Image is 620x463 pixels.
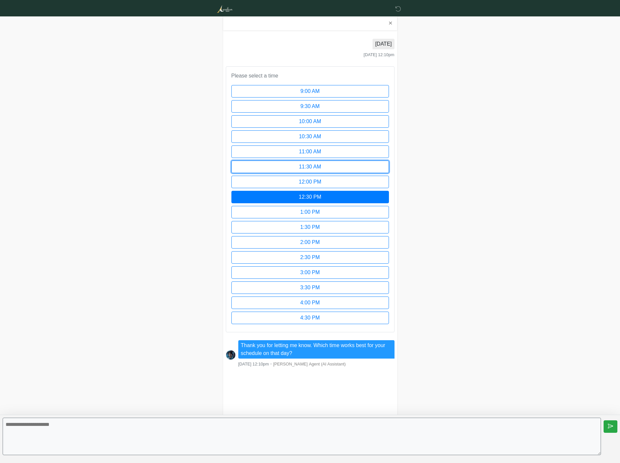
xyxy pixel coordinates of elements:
button: 2:00 PM [231,236,389,249]
span: [DATE] 12:10pm [238,362,269,366]
li: [DATE] [373,39,394,49]
button: 4:00 PM [231,297,389,309]
button: 10:00 AM [231,115,389,128]
img: Screenshot_2025-06-19_at_17.41.14.png [226,350,236,360]
button: ✕ [386,19,395,28]
button: 11:30 AM [231,161,389,173]
span: [PERSON_NAME] Agent (AI Assistant) [273,362,346,366]
button: 9:30 AM [231,100,389,113]
li: Thank you for letting me know. Which time works best for your schedule on that day? [238,340,395,359]
p: Please select a time [231,72,389,80]
button: 3:30 PM [231,281,389,294]
span: [DATE] 12:10pm [364,52,395,57]
button: 11:00 AM [231,145,389,158]
img: Aurelion Med Spa Logo [217,5,233,13]
button: 12:30 PM [231,191,389,203]
button: 12:00 PM [231,176,389,188]
button: 1:00 PM [231,206,389,218]
small: ・ [238,362,346,366]
button: 3:00 PM [231,266,389,279]
button: 9:00 AM [231,85,389,98]
button: 1:30 PM [231,221,389,233]
button: 4:30 PM [231,312,389,324]
button: 2:30 PM [231,251,389,264]
button: 10:30 AM [231,130,389,143]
